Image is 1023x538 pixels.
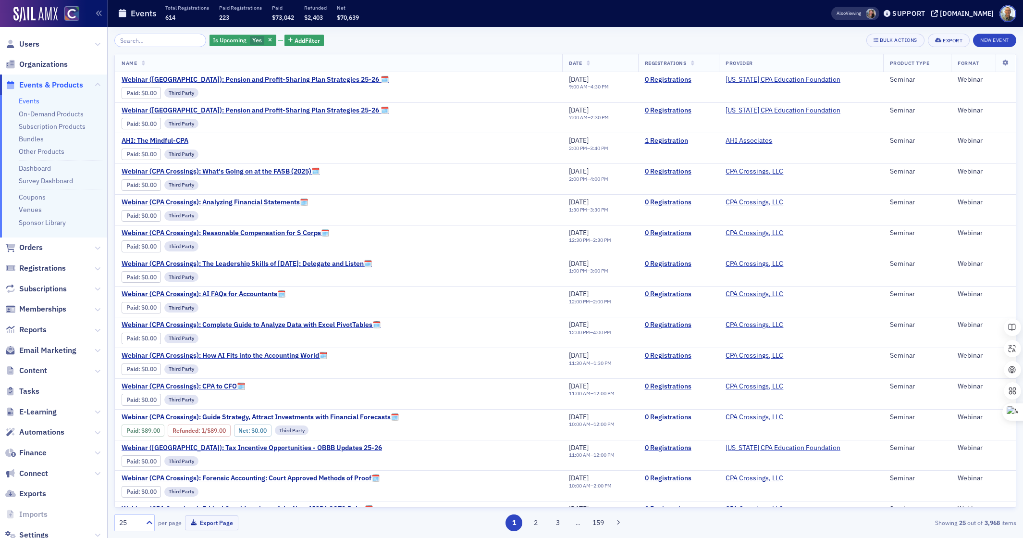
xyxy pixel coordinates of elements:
[122,444,382,452] a: Webinar ([GEOGRAPHIC_DATA]): Tax Incentive Opportunities - OBBB Updates 25-26
[141,120,157,127] span: $0.00
[141,212,157,219] span: $0.00
[726,260,786,268] span: CPA Crossings, LLC
[272,13,294,21] span: $73,042
[726,444,840,452] a: [US_STATE] CPA Education Foundation
[890,229,944,238] div: Seminar
[122,137,283,145] a: AHI: The Mindful-CPA
[645,505,713,513] a: 0 Registrations
[593,329,611,336] time: 4:00 PM
[726,137,772,145] a: AHI Associates
[168,425,230,436] div: Refunded: 0 - $8900
[164,88,198,98] div: Third Party
[569,390,591,397] time: 11:00 AM
[569,145,608,151] div: –
[645,444,713,452] a: 0 Registrations
[973,35,1016,44] a: New Event
[645,75,713,84] a: 0 Registrations
[645,321,713,329] a: 0 Registrations
[19,284,67,294] span: Subscriptions
[213,36,247,44] span: Is Upcoming
[122,106,389,115] a: Webinar ([GEOGRAPHIC_DATA]): Pension and Profit-Sharing Plan Strategies 25-26 🗓
[590,267,608,274] time: 3:00 PM
[122,321,381,329] span: Webinar (CPA Crossings): Complete Guide to Analyze Data with Excel PivotTables🗓️
[880,38,917,43] div: Bulk Actions
[337,4,359,11] p: Net
[210,35,276,47] div: Yes
[890,75,944,84] div: Seminar
[122,382,283,391] a: Webinar (CPA Crossings): CPA to CFO🗓️
[141,150,157,158] span: $0.00
[141,181,157,188] span: $0.00
[5,39,39,50] a: Users
[122,198,308,207] span: Webinar (CPA Crossings): Analyzing Financial Statements🗓️
[726,505,783,513] a: CPA Crossings, LLC
[5,509,48,520] a: Imports
[304,4,327,11] p: Refunded
[569,382,589,390] span: [DATE]
[5,386,39,397] a: Tasks
[569,136,589,145] span: [DATE]
[165,4,209,11] p: Total Registrations
[958,167,1009,176] div: Webinar
[284,35,324,47] button: AddFilter
[5,427,64,438] a: Automations
[19,59,68,70] span: Organizations
[126,181,141,188] span: :
[958,382,1009,391] div: Webinar
[726,351,783,360] a: CPA Crossings, LLC
[19,427,64,438] span: Automations
[569,421,591,427] time: 10:00 AM
[726,290,783,299] a: CPA Crossings, LLC
[892,9,925,18] div: Support
[569,289,589,298] span: [DATE]
[726,137,786,145] span: AHI Associates
[726,321,786,329] span: CPA Crossings, LLC
[645,106,713,115] a: 0 Registrations
[958,351,1009,360] div: Webinar
[122,290,285,299] a: Webinar (CPA Crossings): AI FAQs for Accountants🗓️
[19,39,39,50] span: Users
[13,7,58,22] img: SailAMX
[122,413,399,422] a: Webinar (CPA Crossings): Guide Strategy, Attract Investments with Financial Forecasts🗓️
[126,396,138,403] a: Paid
[19,325,47,335] span: Reports
[126,243,141,250] span: :
[122,260,372,268] a: Webinar (CPA Crossings): The Leadership Skills of [DATE]: Delegate and Listen🗓️
[165,13,175,21] span: 614
[122,167,320,176] a: Webinar (CPA Crossings): What's Going on at the FASB (2025)🗓️
[252,36,262,44] span: Yes
[569,75,589,84] span: [DATE]
[122,394,161,405] div: Paid: 0 - $0
[569,60,582,66] span: Date
[590,206,608,213] time: 3:30 PM
[122,75,389,84] span: Webinar (CA): Pension and Profit-Sharing Plan Strategies 25-26 🗓
[726,75,840,84] span: California CPA Education Foundation
[5,325,47,335] a: Reports
[726,198,786,207] span: CPA Crossings, LLC
[973,34,1016,47] button: New Event
[943,38,962,43] div: Export
[122,179,161,191] div: Paid: 0 - $0
[164,272,198,282] div: Third Party
[645,351,713,360] a: 0 Registrations
[569,237,590,243] time: 12:30 PM
[122,229,329,238] a: Webinar (CPA Crossings): Reasonable Compensation for S Corps🗓️
[726,60,752,66] span: Provider
[114,34,206,47] input: Search…
[126,274,138,281] a: Paid
[164,334,198,343] div: Third Party
[126,335,141,342] span: :
[999,5,1016,22] span: Profile
[5,468,48,479] a: Connect
[5,488,46,499] a: Exports
[126,427,141,434] span: :
[940,9,994,18] div: [DOMAIN_NAME]
[126,89,138,97] a: Paid
[5,242,43,253] a: Orders
[590,175,608,182] time: 4:00 PM
[19,80,83,90] span: Events & Products
[19,386,39,397] span: Tasks
[5,59,68,70] a: Organizations
[122,87,161,99] div: Paid: 0 - $0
